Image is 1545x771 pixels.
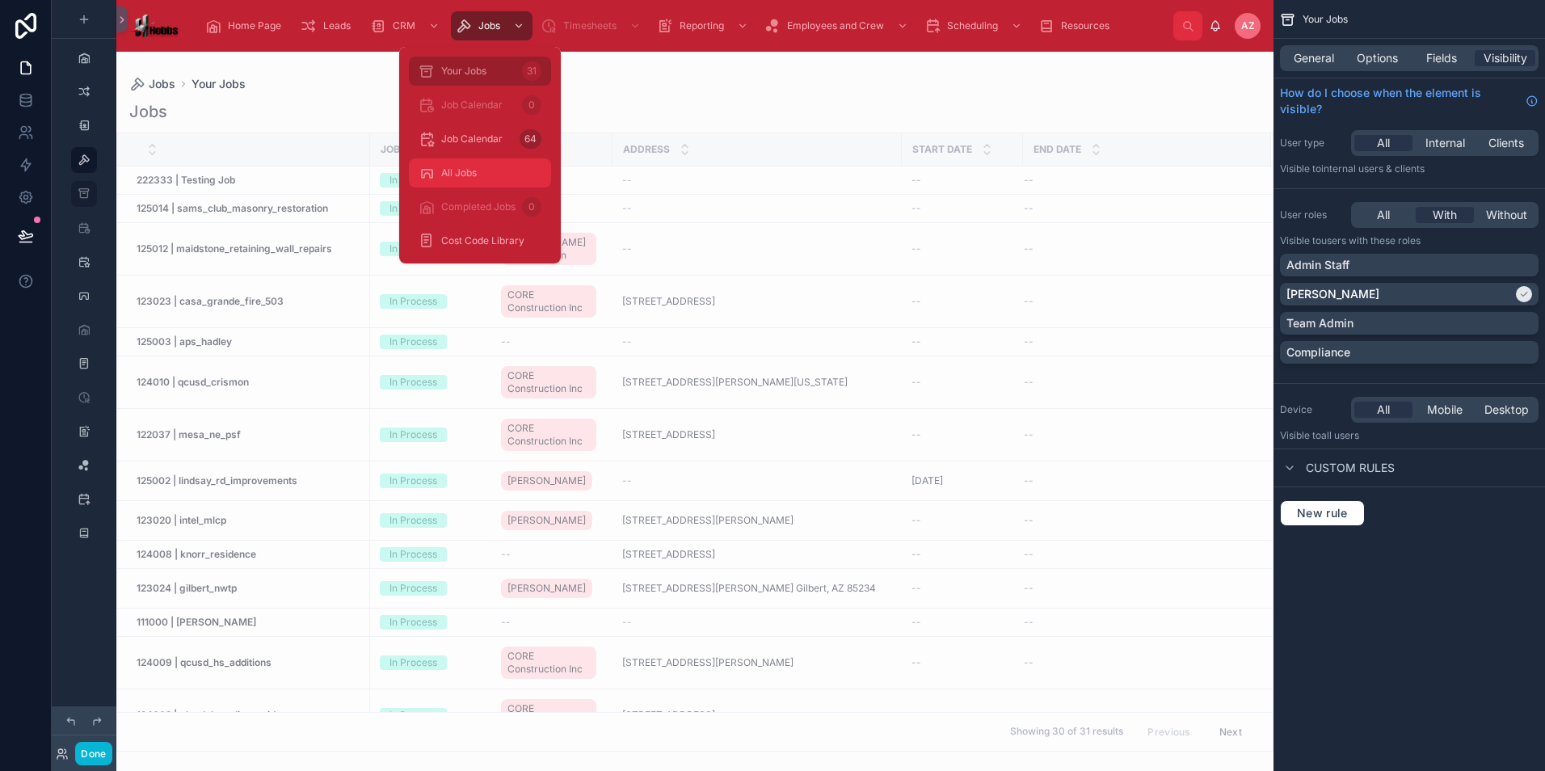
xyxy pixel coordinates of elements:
[1290,506,1354,520] span: New rule
[1280,429,1539,442] p: Visible to
[911,709,921,722] span: --
[501,282,603,321] a: CORE Construction Inc
[911,295,921,308] span: --
[622,242,892,255] a: --
[1024,582,1252,595] a: --
[137,582,237,594] strong: 123024 | gilbert_nwtp
[501,696,603,735] a: CORE Construction Inc
[911,428,921,441] span: --
[137,709,360,722] a: 124002 | glendale_police_evidence
[1024,376,1252,389] a: --
[911,474,1013,487] a: [DATE]
[381,143,441,156] span: Job Status
[1294,50,1334,66] span: General
[623,143,670,156] span: Address
[501,548,511,561] span: --
[622,514,794,527] span: [STREET_ADDRESS][PERSON_NAME]
[192,76,246,92] span: Your Jobs
[760,11,916,40] a: Employees and Crew
[911,335,921,348] span: --
[911,295,1013,308] a: --
[1024,709,1034,722] span: --
[1010,726,1123,739] span: Showing 30 of 31 results
[389,708,437,723] div: In Process
[1024,242,1252,255] a: --
[622,656,794,669] span: [STREET_ADDRESS][PERSON_NAME]
[787,19,884,32] span: Employees and Crew
[1024,174,1252,187] a: --
[911,709,1013,722] a: --
[200,11,293,40] a: Home Page
[622,242,632,255] span: --
[137,202,360,215] a: 125014 | sams_club_masonry_restoration
[380,201,482,216] a: In Process
[622,376,892,389] a: [STREET_ADDRESS][PERSON_NAME][US_STATE]
[522,61,541,81] div: 31
[920,11,1030,40] a: Scheduling
[380,513,482,528] a: In Process
[380,708,482,723] a: In Process
[441,200,516,213] span: Completed Jobs
[911,174,1013,187] a: --
[409,158,551,187] a: All Jobs
[389,173,437,187] div: In Process
[137,514,226,526] strong: 123020 | intel_mlcp
[501,335,603,348] a: --
[1024,514,1034,527] span: --
[522,95,541,115] div: 0
[393,19,415,32] span: CRM
[1426,50,1457,66] span: Fields
[1024,656,1034,669] span: --
[389,335,437,349] div: In Process
[1024,514,1252,527] a: --
[1024,202,1034,215] span: --
[1280,137,1345,150] label: User type
[441,234,524,247] span: Cost Code Library
[1280,500,1365,526] button: New rule
[137,474,360,487] a: 125002 | lindsay_rd_improvements
[1024,295,1034,308] span: --
[137,376,360,389] a: 124010 | qcusd_crismon
[323,19,351,32] span: Leads
[389,294,437,309] div: In Process
[137,616,256,628] strong: 111000 | [PERSON_NAME]
[911,514,921,527] span: --
[137,174,360,187] a: 222333 | Testing Job
[911,202,921,215] span: --
[911,174,921,187] span: --
[680,19,724,32] span: Reporting
[1024,616,1034,629] span: --
[1425,135,1465,151] span: Internal
[129,76,175,92] a: Jobs
[622,295,715,308] span: [STREET_ADDRESS]
[137,242,360,255] a: 125012 | maidstone_retaining_wall_repairs
[365,11,448,40] a: CRM
[137,514,360,527] a: 123020 | intel_mlcp
[947,19,998,32] span: Scheduling
[296,11,362,40] a: Leads
[1024,474,1252,487] a: --
[507,369,590,395] span: CORE Construction Inc
[1024,616,1252,629] a: --
[228,19,281,32] span: Home Page
[380,474,482,488] a: In Process
[137,656,360,669] a: 124009 | qcusd_hs_additions
[911,428,1013,441] a: --
[507,474,586,487] span: [PERSON_NAME]
[622,335,632,348] span: --
[380,547,482,562] a: In Process
[149,76,175,92] span: Jobs
[1061,19,1109,32] span: Resources
[1486,207,1527,223] span: Without
[137,548,256,560] strong: 124008 | knorr_residence
[1024,242,1034,255] span: --
[1024,174,1034,187] span: --
[522,197,541,217] div: 0
[507,702,590,728] span: CORE Construction Inc
[137,709,298,721] strong: 124002 | glendale_police_evidence
[380,335,482,349] a: In Process
[501,643,603,682] a: CORE Construction Inc
[622,474,632,487] span: --
[129,13,179,39] img: App logo
[501,335,511,348] span: --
